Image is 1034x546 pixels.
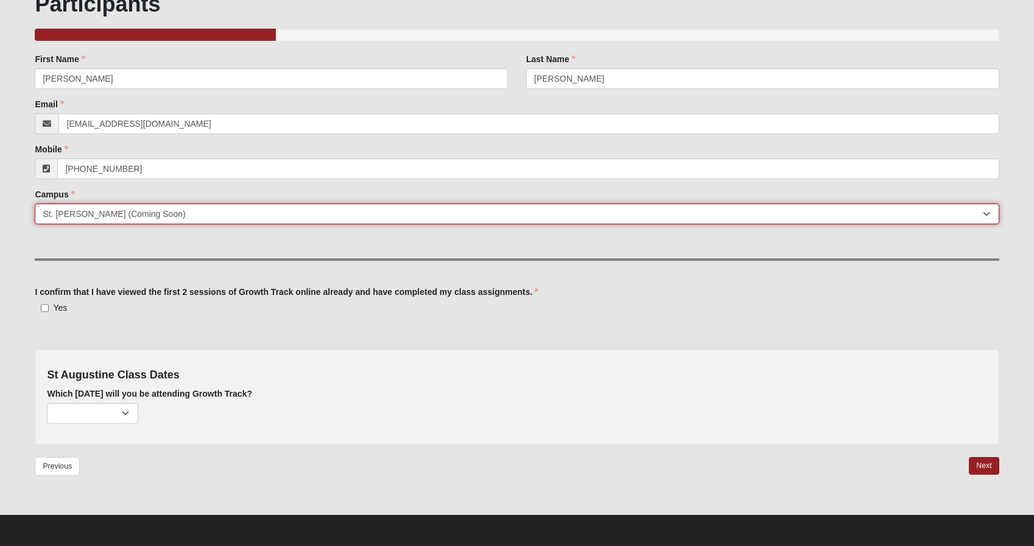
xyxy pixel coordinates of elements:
input: Yes [41,304,49,312]
a: Previous [35,457,80,476]
h4: St Augustine Class Dates [47,369,987,382]
label: Campus [35,188,74,200]
label: I confirm that I have viewed the first 2 sessions of Growth Track online already and have complet... [35,286,538,298]
label: Email [35,98,63,110]
label: First Name [35,53,85,65]
label: Mobile [35,143,68,155]
label: Last Name [526,53,575,65]
label: Which [DATE] will you be attending Growth Track? [47,388,252,400]
a: Next [969,457,999,475]
span: Yes [53,303,67,313]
